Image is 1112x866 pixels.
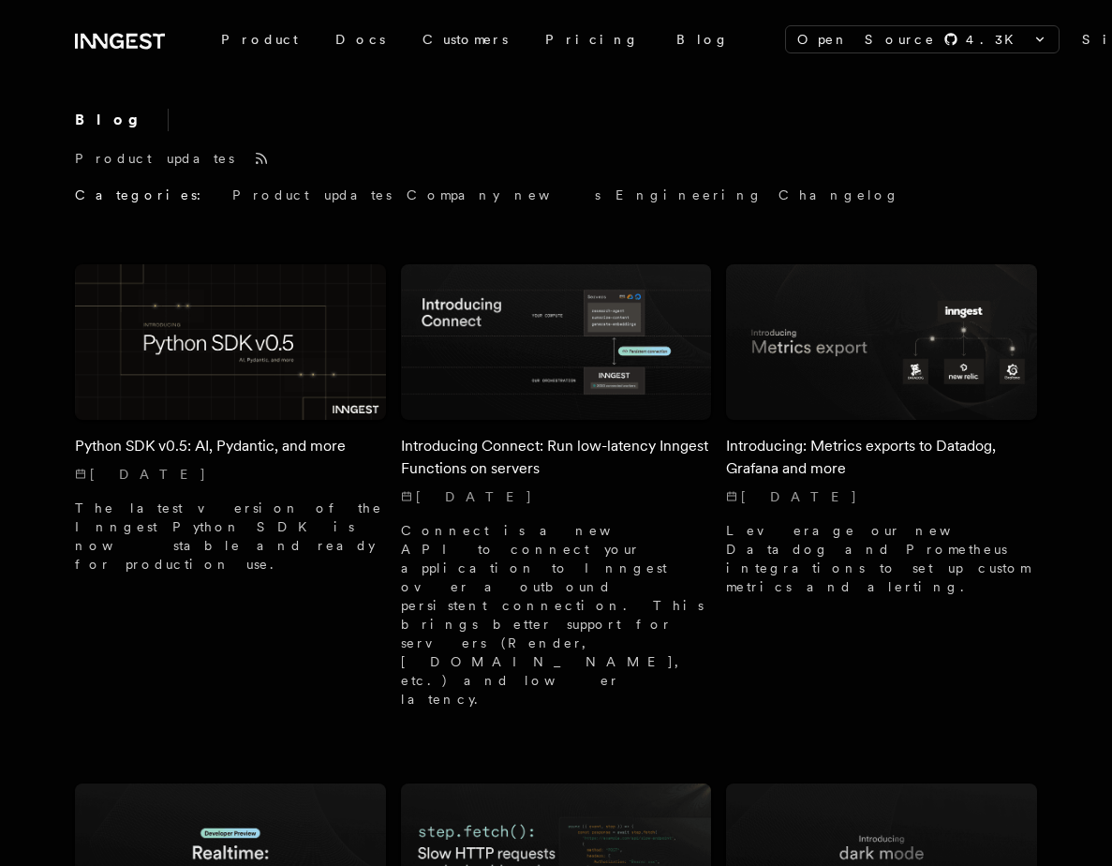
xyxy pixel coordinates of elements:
a: Customers [404,22,526,56]
a: Featured image for Introducing Connect: Run low-latency Inngest Functions on servers blog postInt... [401,264,712,709]
a: Pricing [526,22,658,56]
img: Featured image for Introducing: Metrics exports to Datadog, Grafana and more blog post [726,264,1037,420]
p: [DATE] [726,487,1037,506]
p: Product updates [75,149,234,168]
p: [DATE] [401,487,712,506]
h2: Blog [75,109,169,131]
a: Company news [407,186,600,204]
span: Categories: [75,186,217,204]
a: Docs [317,22,404,56]
span: 4.3 K [966,30,1025,49]
a: Engineering [615,186,764,204]
div: Product [202,22,317,56]
a: Product updates [232,186,392,204]
img: Featured image for Python SDK v0.5: AI, Pydantic, and more blog post [75,264,386,420]
h2: Introducing: Metrics exports to Datadog, Grafana and more [726,435,1037,480]
span: Open Source [797,30,936,49]
p: Connect is a new API to connect your application to Inngest over a outbound persistent connection... [401,521,712,709]
a: Blog [658,22,748,56]
h2: Python SDK v0.5: AI, Pydantic, and more [75,435,386,457]
p: [DATE] [75,465,386,484]
a: Featured image for Python SDK v0.5: AI, Pydantic, and more blog postPython SDK v0.5: AI, Pydantic... [75,264,386,574]
a: Featured image for Introducing: Metrics exports to Datadog, Grafana and more blog postIntroducing... [726,264,1037,596]
a: Changelog [778,186,900,204]
img: Featured image for Introducing Connect: Run low-latency Inngest Functions on servers blog post [401,264,712,420]
h2: Introducing Connect: Run low-latency Inngest Functions on servers [401,435,712,480]
p: The latest version of the Inngest Python SDK is now stable and ready for production use. [75,499,386,574]
p: Leverage our new Datadog and Prometheus integrations to set up custom metrics and alerting. [726,521,1037,596]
